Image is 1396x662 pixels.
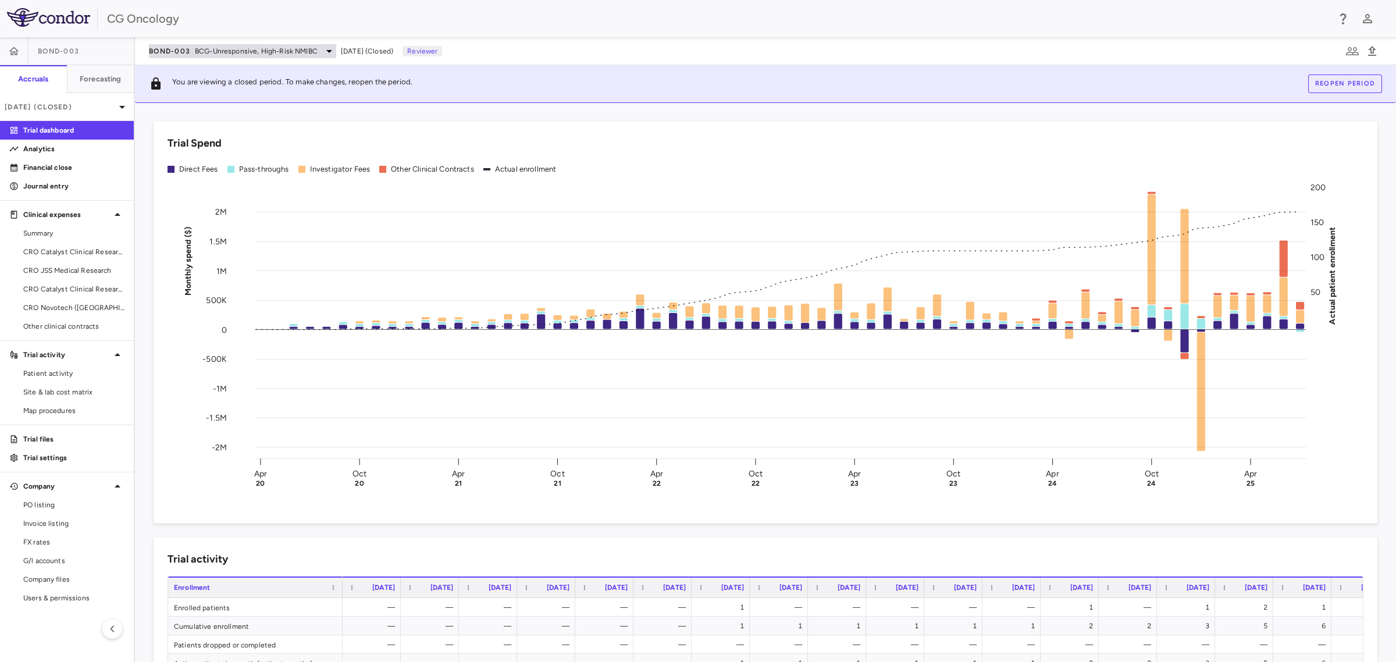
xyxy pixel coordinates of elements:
div: Pass-throughs [239,164,289,175]
span: BOND-003 [38,47,79,56]
div: 3 [1167,617,1209,635]
span: [DATE] [779,583,802,592]
span: [DATE] [547,583,569,592]
span: Enrollment [174,583,211,592]
span: Map procedures [23,405,124,416]
p: Reviewer [403,46,442,56]
tspan: 200 [1310,183,1326,193]
span: CRO Novotech ([GEOGRAPHIC_DATA]) Pty Ltd [23,302,124,313]
text: Apr [848,469,861,479]
text: 20 [355,479,364,487]
div: Patients dropped or completed [168,635,343,653]
div: — [644,598,686,617]
span: [DATE] [721,583,744,592]
span: [DATE] [1361,583,1384,592]
span: [DATE] [663,583,686,592]
div: — [528,598,569,617]
tspan: Monthly spend ($) [183,226,193,296]
div: — [353,598,395,617]
div: Enrolled patients [168,598,343,616]
div: — [877,635,918,654]
tspan: 2M [215,207,227,217]
div: — [411,617,453,635]
span: CRO JSS Medical Research [23,265,124,276]
text: Apr [650,469,663,479]
div: 1 [1284,598,1326,617]
div: 1 [877,617,918,635]
div: — [353,617,395,635]
h6: Trial activity [168,551,228,567]
div: — [1109,635,1151,654]
div: 2 [1051,617,1093,635]
tspan: 50 [1310,287,1320,297]
tspan: 1M [216,266,227,276]
div: — [818,635,860,654]
span: [DATE] [1012,583,1035,592]
div: — [702,635,744,654]
img: logo-full-SnFGN8VE.png [7,8,90,27]
text: Oct [749,469,763,479]
h6: Trial Spend [168,136,222,151]
div: 1 [760,617,802,635]
p: Trial dashboard [23,125,124,136]
span: CRO Catalyst Clinical Research - Cohort P [23,247,124,257]
div: — [760,598,802,617]
div: — [644,635,686,654]
p: Company [23,481,111,492]
text: Apr [1244,469,1257,479]
p: Trial activity [23,350,111,360]
div: — [411,635,453,654]
span: Invoice listing [23,518,124,529]
text: 23 [850,479,859,487]
div: 5 [1226,617,1267,635]
p: Journal entry [23,181,124,191]
div: — [411,598,453,617]
span: Other clinical contracts [23,321,124,332]
div: — [1051,635,1093,654]
p: [DATE] (Closed) [5,102,115,112]
span: [DATE] [1245,583,1267,592]
span: Users & permissions [23,593,124,603]
tspan: 150 [1310,217,1324,227]
div: — [760,635,802,654]
div: — [469,617,511,635]
tspan: 500K [206,296,227,305]
div: Actual enrollment [495,164,557,175]
div: — [1167,635,1209,654]
div: 6 [1284,617,1326,635]
text: 21 [554,479,561,487]
h6: Forecasting [80,74,122,84]
span: BCG-Unresponsive, High-Risk NMIBC [195,46,318,56]
div: — [586,617,628,635]
span: Company files [23,574,124,585]
span: [DATE] (Closed) [341,46,393,56]
span: Patient activity [23,368,124,379]
div: — [1284,635,1326,654]
text: 25 [1247,479,1255,487]
div: Other Clinical Contracts [391,164,474,175]
p: Financial close [23,162,124,173]
div: 1 [702,598,744,617]
span: [DATE] [430,583,453,592]
tspan: -1M [213,383,227,393]
div: — [877,598,918,617]
text: Oct [946,469,960,479]
text: Apr [452,469,465,479]
p: Trial settings [23,453,124,463]
div: — [935,598,977,617]
text: 22 [752,479,760,487]
div: — [353,635,395,654]
text: Apr [254,469,267,479]
div: — [1109,598,1151,617]
div: — [528,617,569,635]
tspan: Actual patient enrollment [1327,226,1337,324]
span: [DATE] [1187,583,1209,592]
span: CRO Catalyst Clinical Research [23,284,124,294]
text: 21 [455,479,462,487]
span: [DATE] [1128,583,1151,592]
text: Oct [550,469,564,479]
div: — [586,598,628,617]
span: [DATE] [605,583,628,592]
div: 2 [1226,598,1267,617]
tspan: -2M [212,442,227,452]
